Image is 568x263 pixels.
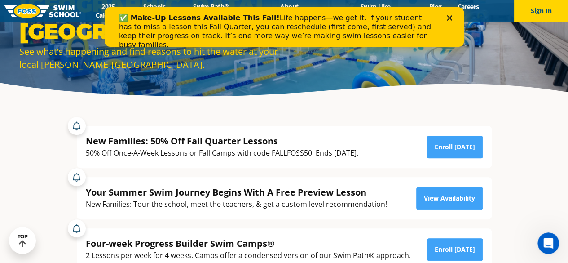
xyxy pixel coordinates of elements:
[14,6,175,15] b: ✅ Make-Up Lessons Available This Fall!
[427,238,483,261] a: Enroll [DATE]
[421,2,449,11] a: Blog
[19,45,280,71] div: See what’s happening and find reasons to hit the water at your local [PERSON_NAME][GEOGRAPHIC_DATA].
[86,237,411,250] div: Four-week Progress Builder Swim Camps®
[18,234,28,248] div: TOP
[105,7,464,47] iframe: Intercom live chat banner
[249,2,330,19] a: About [PERSON_NAME]
[173,2,249,19] a: Swim Path® Program
[86,186,387,198] div: Your Summer Swim Journey Begins With A Free Preview Lesson
[14,6,330,42] div: Life happens—we get it. If your student has to miss a lesson this Fall Quarter, you can reschedul...
[136,2,173,11] a: Schools
[81,2,136,19] a: 2025 Calendar
[4,4,81,18] img: FOSS Swim School Logo
[427,136,483,158] a: Enroll [DATE]
[537,232,559,254] iframe: Intercom live chat
[416,187,483,210] a: View Availability
[86,250,411,262] div: 2 Lessons per week for 4 weeks. Camps offer a condensed version of our Swim Path® approach.
[86,135,358,147] div: New Families: 50% Off Fall Quarter Lessons
[330,2,421,19] a: Swim Like [PERSON_NAME]
[449,2,487,11] a: Careers
[86,198,387,210] div: New Families: Tour the school, meet the teachers, & get a custom level recommendation!
[86,147,358,159] div: 50% Off Once-A-Week Lessons or Fall Camps with code FALLFOSS50. Ends [DATE].
[342,8,351,13] div: Close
